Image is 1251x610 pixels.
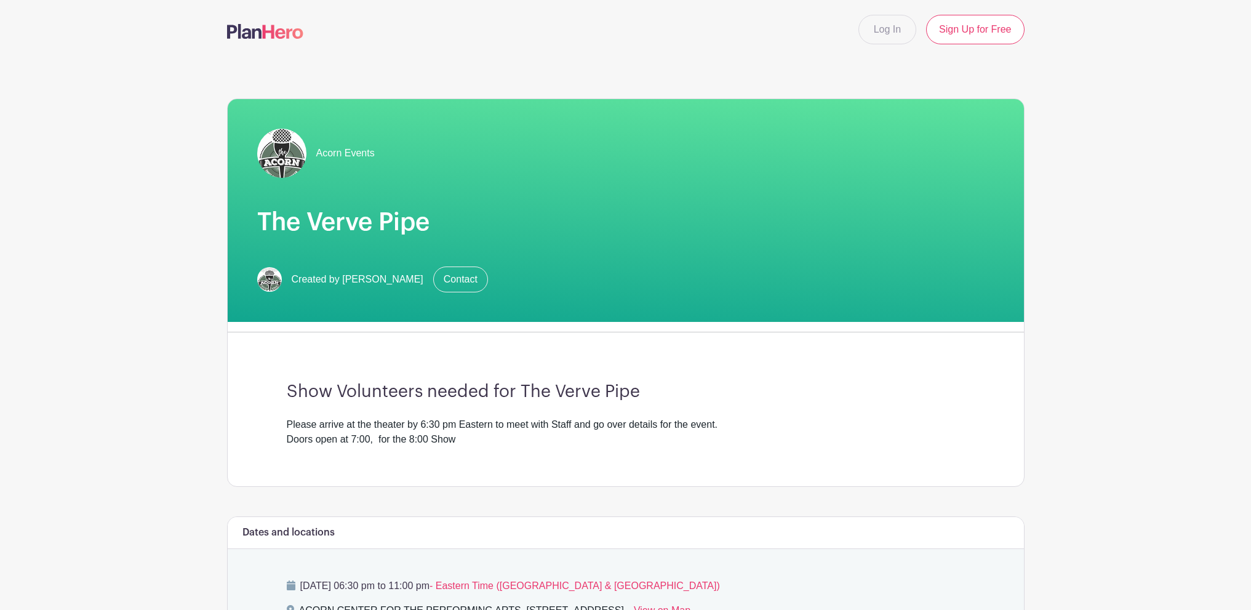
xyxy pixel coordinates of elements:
[926,15,1024,44] a: Sign Up for Free
[858,15,916,44] a: Log In
[287,579,965,593] p: [DATE] 06:30 pm to 11:00 pm
[257,267,282,292] img: Acorn%20Logo%20SMALL.jpg
[430,580,720,591] span: - Eastern Time ([GEOGRAPHIC_DATA] & [GEOGRAPHIC_DATA])
[316,146,375,161] span: Acorn Events
[257,207,994,237] h1: The Verve Pipe
[287,382,965,403] h3: Show Volunteers needed for The Verve Pipe
[227,24,303,39] img: logo-507f7623f17ff9eddc593b1ce0a138ce2505c220e1c5a4e2b4648c50719b7d32.svg
[257,129,306,178] img: Acorn%20Logo%20SMALL.jpg
[287,417,965,447] div: Please arrive at the theater by 6:30 pm Eastern to meet with Staff and go over details for the ev...
[433,267,488,292] a: Contact
[292,272,423,287] span: Created by [PERSON_NAME]
[242,527,335,539] h6: Dates and locations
